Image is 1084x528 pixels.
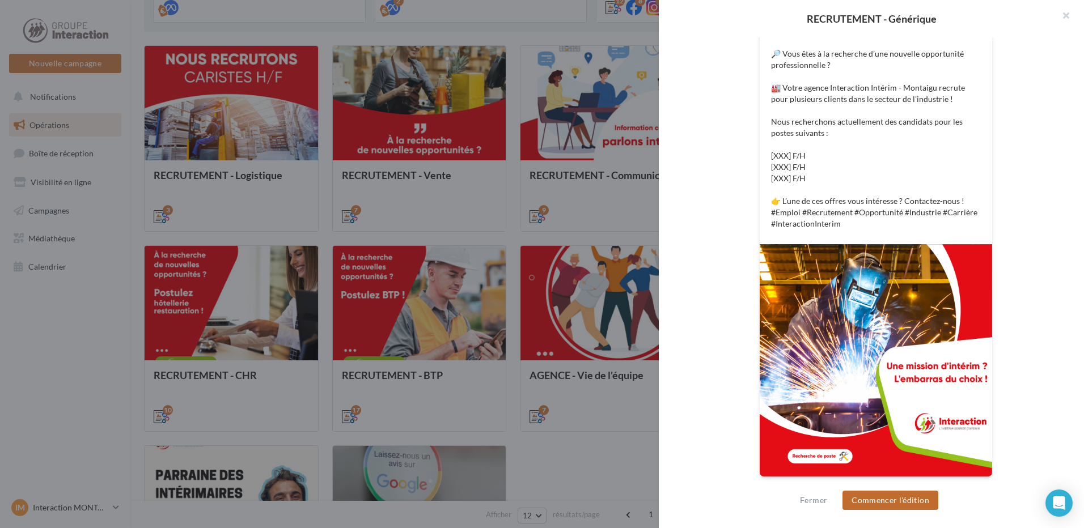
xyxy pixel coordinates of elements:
[759,477,993,492] div: La prévisualisation est non-contractuelle
[842,491,938,510] button: Commencer l'édition
[1045,489,1073,517] div: Open Intercom Messenger
[795,493,832,507] button: Fermer
[771,48,981,229] p: 🔎 Vous êtes à la recherche d’une nouvelle opportunité professionnelle ? 🏭 Votre agence Interactio...
[677,14,1066,24] div: RECRUTEMENT - Générique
